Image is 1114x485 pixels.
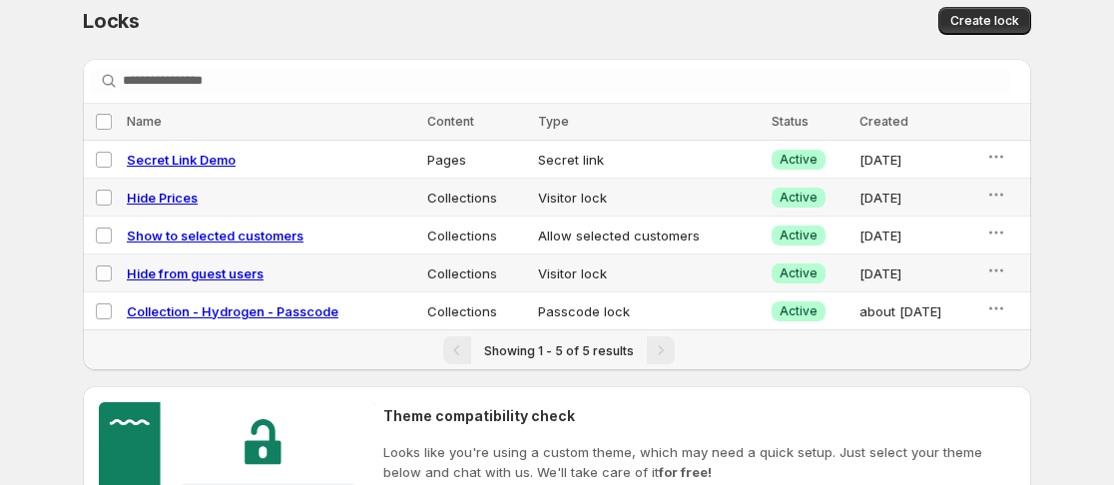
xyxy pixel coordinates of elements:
[853,141,979,179] td: [DATE]
[421,141,531,179] td: Pages
[532,179,766,217] td: Visitor lock
[421,179,531,217] td: Collections
[421,217,531,254] td: Collections
[780,228,818,243] span: Active
[532,217,766,254] td: Allow selected customers
[780,265,818,281] span: Active
[853,179,979,217] td: [DATE]
[659,464,712,480] strong: for free!
[127,114,162,129] span: Name
[127,190,198,206] a: Hide Prices
[853,254,979,292] td: [DATE]
[532,254,766,292] td: Visitor lock
[772,114,809,129] span: Status
[127,265,264,281] a: Hide from guest users
[853,292,979,330] td: about [DATE]
[853,217,979,254] td: [DATE]
[938,7,1031,35] button: Create lock
[780,303,818,319] span: Active
[859,114,908,129] span: Created
[950,13,1019,29] span: Create lock
[421,292,531,330] td: Collections
[383,442,1015,482] p: Looks like you're using a custom theme, which may need a quick setup. Just select your theme belo...
[780,190,818,206] span: Active
[780,152,818,168] span: Active
[427,114,474,129] span: Content
[127,303,338,319] a: Collection - Hydrogen - Passcode
[127,152,236,168] a: Secret Link Demo
[532,141,766,179] td: Secret link
[421,254,531,292] td: Collections
[532,292,766,330] td: Passcode lock
[538,114,569,129] span: Type
[83,329,1031,370] nav: Pagination
[484,343,634,358] span: Showing 1 - 5 of 5 results
[383,406,1015,426] h2: Theme compatibility check
[83,9,140,33] span: Locks
[127,228,303,243] a: Show to selected customers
